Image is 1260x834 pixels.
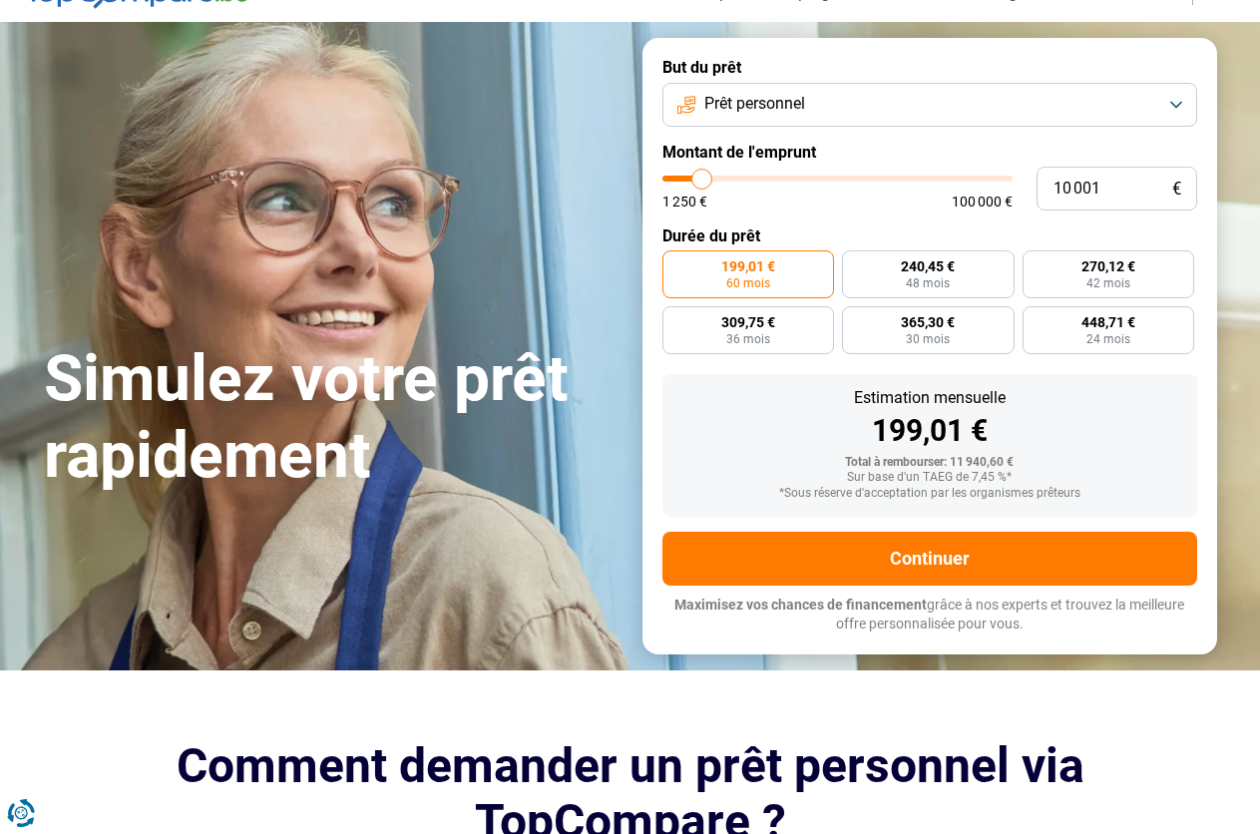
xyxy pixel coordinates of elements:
label: Montant de l'emprunt [662,143,1197,162]
span: Maximisez vos chances de financement [674,597,927,613]
span: 30 mois [906,333,950,345]
span: 48 mois [906,277,950,289]
span: 240,45 € [901,259,955,273]
span: 1 250 € [662,195,707,208]
span: 309,75 € [721,315,775,329]
div: Total à rembourser: 11 940,60 € [678,456,1181,470]
span: 60 mois [726,277,770,289]
span: 270,12 € [1081,259,1135,273]
span: 24 mois [1086,333,1130,345]
label: But du prêt [662,58,1197,77]
div: Sur base d'un TAEG de 7,45 %* [678,471,1181,485]
div: 199,01 € [678,416,1181,446]
button: Prêt personnel [662,83,1197,127]
p: grâce à nos experts et trouvez la meilleure offre personnalisée pour vous. [662,596,1197,634]
span: € [1172,181,1181,198]
span: 365,30 € [901,315,955,329]
button: Continuer [662,532,1197,586]
div: Estimation mensuelle [678,390,1181,406]
label: Durée du prêt [662,226,1197,245]
h1: Simulez votre prêt rapidement [44,341,619,495]
span: 199,01 € [721,259,775,273]
span: 36 mois [726,333,770,345]
span: 100 000 € [952,195,1013,208]
div: *Sous réserve d'acceptation par les organismes prêteurs [678,487,1181,501]
span: 448,71 € [1081,315,1135,329]
span: 42 mois [1086,277,1130,289]
span: Prêt personnel [704,93,805,115]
